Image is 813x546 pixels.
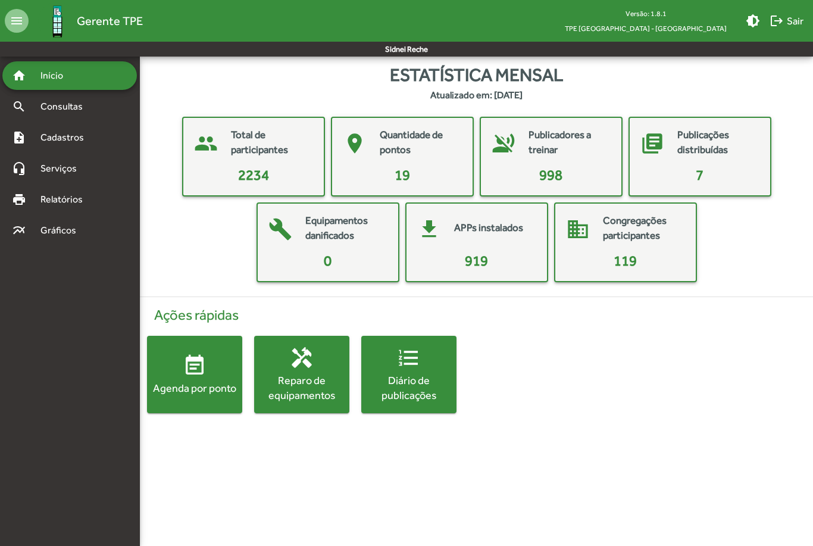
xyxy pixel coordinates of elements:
span: 19 [395,167,410,183]
mat-icon: logout [770,14,784,28]
mat-card-title: APPs instalados [454,220,523,236]
span: 7 [696,167,703,183]
span: Início [33,68,80,83]
span: TPE [GEOGRAPHIC_DATA] - [GEOGRAPHIC_DATA] [555,21,736,36]
mat-icon: headset_mic [12,161,26,176]
mat-icon: search [12,99,26,114]
img: Logo [38,2,77,40]
span: 119 [614,252,637,269]
span: Estatística mensal [390,61,563,88]
mat-icon: voice_over_off [486,126,521,161]
span: Gráficos [33,223,92,238]
div: Agenda por ponto [147,380,242,395]
mat-card-title: Congregações participantes [603,213,684,244]
span: 998 [539,167,562,183]
mat-icon: home [12,68,26,83]
mat-icon: note_add [12,130,26,145]
span: 2234 [238,167,269,183]
mat-card-title: Quantidade de pontos [380,127,461,158]
span: Cadastros [33,130,99,145]
mat-icon: event_note [183,354,207,377]
mat-icon: print [12,192,26,207]
div: Versão: 1.8.1 [555,6,736,21]
mat-icon: handyman [290,346,314,370]
mat-icon: multiline_chart [12,223,26,238]
mat-icon: build [262,211,298,247]
span: Gerente TPE [77,11,143,30]
span: 919 [465,252,488,269]
a: Gerente TPE [29,2,143,40]
button: Reparo de equipamentos [254,336,349,413]
span: 0 [324,252,332,269]
mat-icon: domain [560,211,596,247]
mat-icon: brightness_medium [746,14,760,28]
div: Diário de publicações [361,373,456,403]
div: Reparo de equipamentos [254,373,349,403]
mat-card-title: Total de participantes [231,127,312,158]
mat-icon: get_app [411,211,447,247]
mat-icon: people [188,126,224,161]
mat-icon: library_books [634,126,670,161]
span: Sair [770,10,803,32]
mat-icon: menu [5,9,29,33]
button: Diário de publicações [361,336,456,413]
span: Consultas [33,99,98,114]
mat-icon: place [337,126,373,161]
strong: Atualizado em: [DATE] [430,88,523,102]
mat-icon: format_list_numbered [397,346,421,370]
span: Relatórios [33,192,98,207]
button: Sair [765,10,808,32]
h4: Ações rápidas [147,307,806,324]
mat-card-title: Publicações distribuídas [677,127,758,158]
span: Serviços [33,161,93,176]
mat-card-title: Publicadores a treinar [529,127,609,158]
button: Agenda por ponto [147,336,242,413]
mat-card-title: Equipamentos danificados [305,213,386,244]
